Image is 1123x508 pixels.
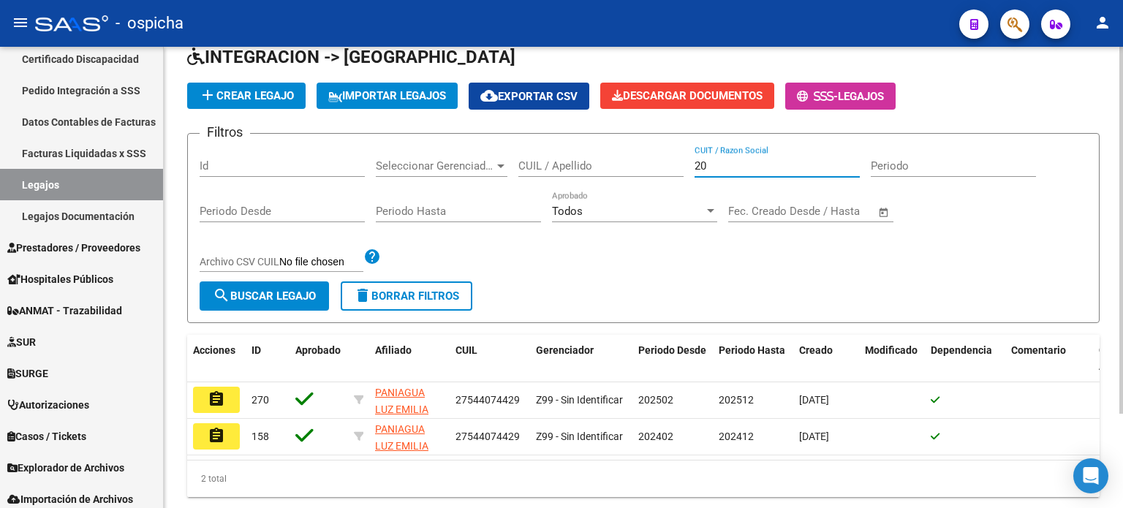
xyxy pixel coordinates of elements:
span: Crear Legajo [199,89,294,102]
span: 202512 [719,394,754,406]
span: 270 [252,394,269,406]
span: [DATE] [799,394,829,406]
datatable-header-cell: Creado [793,335,859,383]
span: PANIAGUA LUZ EMILIA [375,387,428,415]
span: PANIAGUA LUZ EMILIA [375,423,428,452]
datatable-header-cell: Periodo Hasta [713,335,793,383]
span: SURGE [7,365,48,382]
span: Prestadores / Proveedores [7,240,140,256]
button: Crear Legajo [187,83,306,109]
datatable-header-cell: Comentario [1005,335,1093,383]
datatable-header-cell: Aprobado [290,335,348,383]
span: 27544074429 [455,431,520,442]
span: Borrar Filtros [354,289,459,303]
span: Casos / Tickets [7,428,86,444]
span: 202412 [719,431,754,442]
mat-icon: add [199,86,216,104]
span: 202402 [638,431,673,442]
span: Exportar CSV [480,90,578,103]
span: Todos [552,205,583,218]
button: -Legajos [785,83,896,110]
button: IMPORTAR LEGAJOS [317,83,458,109]
button: Open calendar [876,204,893,221]
span: Legajos [838,90,884,103]
mat-icon: cloud_download [480,87,498,105]
span: Aprobado [295,344,341,356]
span: Z99 - Sin Identificar [536,394,623,406]
mat-icon: delete [354,287,371,304]
div: 2 total [187,460,1100,497]
span: Dependencia [931,344,992,356]
div: Open Intercom Messenger [1073,458,1108,493]
span: Periodo Hasta [719,344,785,356]
button: Descargar Documentos [600,83,774,109]
mat-icon: assignment [208,390,225,408]
datatable-header-cell: Afiliado [369,335,450,383]
span: Comentario [1011,344,1066,356]
mat-icon: assignment [208,427,225,444]
span: Importación de Archivos [7,491,133,507]
mat-icon: search [213,287,230,304]
input: End date [789,205,860,218]
datatable-header-cell: Gerenciador [530,335,632,383]
span: - ospicha [116,7,184,39]
input: Archivo CSV CUIL [279,256,363,269]
span: - [797,90,838,103]
span: CUIL [455,344,477,356]
span: Gerenciador [536,344,594,356]
datatable-header-cell: CUIL [450,335,530,383]
button: Buscar Legajo [200,281,329,311]
span: Buscar Legajo [213,289,316,303]
span: Descargar Documentos [612,89,763,102]
span: Archivo CSV CUIL [200,256,279,268]
span: SUR [7,334,36,350]
span: Acciones [193,344,235,356]
datatable-header-cell: Periodo Desde [632,335,713,383]
span: Afiliado [375,344,412,356]
span: Seleccionar Gerenciador [376,159,494,173]
span: ID [252,344,261,356]
span: Z99 - Sin Identificar [536,431,623,442]
mat-icon: person [1094,14,1111,31]
span: 27544074429 [455,394,520,406]
button: Borrar Filtros [341,281,472,311]
span: INTEGRACION -> [GEOGRAPHIC_DATA] [187,47,515,67]
span: Autorizaciones [7,397,89,413]
datatable-header-cell: Dependencia [925,335,1005,383]
span: IMPORTAR LEGAJOS [328,89,446,102]
mat-icon: help [363,248,381,265]
span: 202502 [638,394,673,406]
datatable-header-cell: Modificado [859,335,925,383]
span: ANMAT - Trazabilidad [7,303,122,319]
datatable-header-cell: ID [246,335,290,383]
span: 158 [252,431,269,442]
span: Explorador de Archivos [7,460,124,476]
h3: Filtros [200,122,250,143]
span: Modificado [865,344,918,356]
mat-icon: menu [12,14,29,31]
span: Periodo Desde [638,344,706,356]
span: Creado [799,344,833,356]
span: [DATE] [799,431,829,442]
button: Exportar CSV [469,83,589,110]
input: Start date [728,205,776,218]
datatable-header-cell: Acciones [187,335,246,383]
span: Hospitales Públicos [7,271,113,287]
